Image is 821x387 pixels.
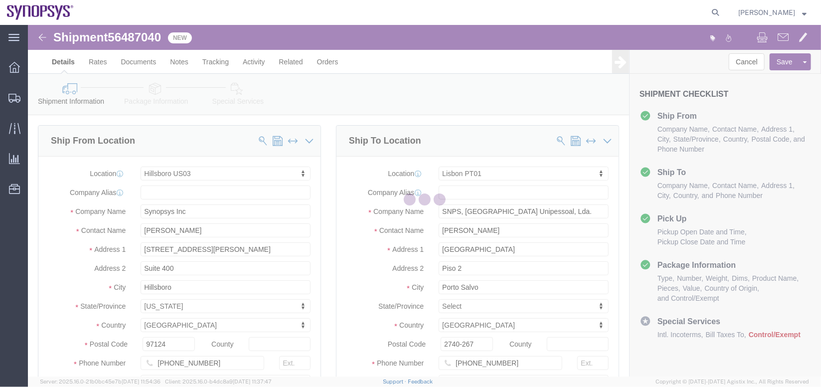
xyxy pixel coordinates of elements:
span: Client: 2025.16.0-b4dc8a9 [165,379,272,385]
span: [DATE] 11:37:47 [233,379,272,385]
span: Copyright © [DATE]-[DATE] Agistix Inc., All Rights Reserved [656,378,809,386]
span: Caleb Jackson [738,7,795,18]
a: Feedback [408,379,433,385]
img: logo [7,5,74,20]
button: [PERSON_NAME] [738,6,807,18]
span: [DATE] 11:54:36 [122,379,161,385]
a: Support [383,379,408,385]
span: Server: 2025.16.0-21b0bc45e7b [40,379,161,385]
